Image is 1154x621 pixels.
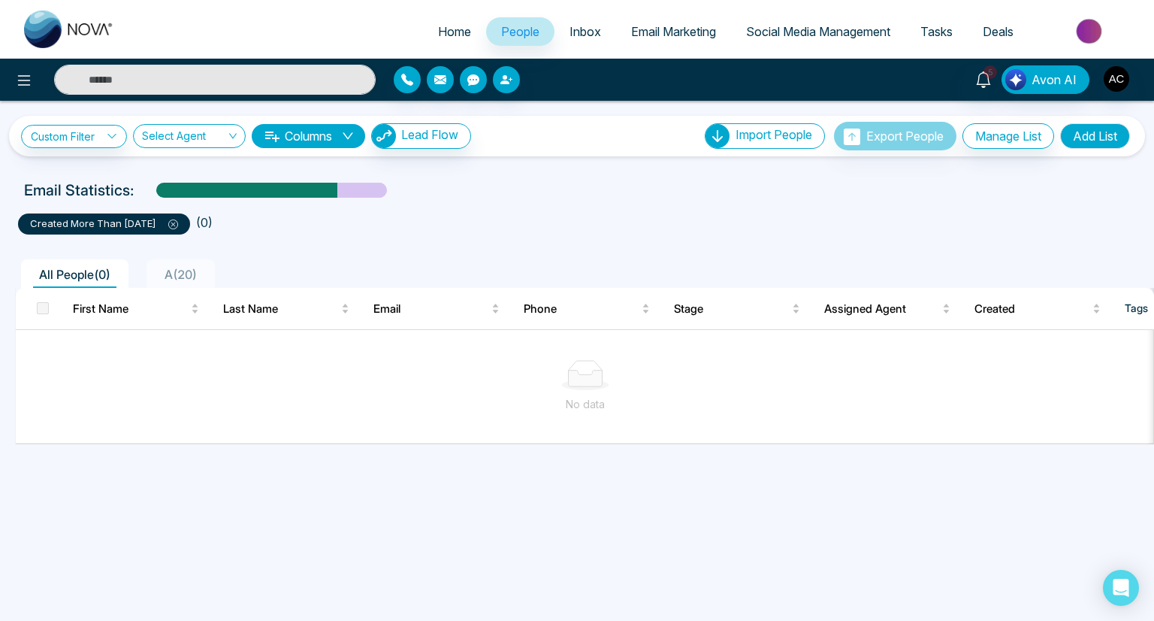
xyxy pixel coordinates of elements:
button: Add List [1060,123,1130,149]
img: Lead Flow [372,124,396,148]
div: Open Intercom Messenger [1103,570,1139,606]
li: ( 0 ) [196,214,213,232]
span: People [501,24,539,39]
th: First Name [61,288,211,330]
span: First Name [73,300,188,318]
img: Market-place.gif [1036,14,1145,48]
img: Lead Flow [1005,69,1026,90]
span: Stage [674,300,789,318]
th: Stage [662,288,812,330]
a: Deals [968,17,1029,46]
p: created more than [DATE] [30,217,178,232]
a: Email Marketing [616,17,731,46]
img: Nova CRM Logo [24,11,114,48]
img: User Avatar [1104,66,1129,92]
span: Avon AI [1032,71,1077,89]
span: Social Media Management [746,24,890,39]
a: Social Media Management [731,17,905,46]
span: Assigned Agent [824,300,939,318]
span: Deals [983,24,1014,39]
span: Export People [866,129,944,144]
th: Assigned Agent [812,288,962,330]
span: Phone [524,300,639,318]
a: 5 [965,65,1001,92]
button: Lead Flow [371,123,471,149]
a: Tasks [905,17,968,46]
span: Import People [736,127,812,142]
button: Export People [834,122,956,150]
th: Last Name [211,288,361,330]
a: People [486,17,554,46]
span: All People ( 0 ) [33,267,116,282]
div: No data [28,396,1143,413]
th: Phone [512,288,662,330]
span: Inbox [569,24,601,39]
a: Custom Filter [21,125,127,148]
span: 5 [983,65,997,79]
a: Home [423,17,486,46]
a: Inbox [554,17,616,46]
span: Home [438,24,471,39]
a: Lead FlowLead Flow [365,123,471,149]
span: Email Marketing [631,24,716,39]
button: Columnsdown [252,124,365,148]
span: A ( 20 ) [159,267,203,282]
span: Tasks [920,24,953,39]
th: Created [962,288,1113,330]
button: Avon AI [1001,65,1089,94]
span: Lead Flow [401,127,458,142]
span: down [342,130,354,142]
p: Email Statistics: [24,179,134,201]
button: Manage List [962,123,1054,149]
span: Created [974,300,1089,318]
span: Last Name [223,300,338,318]
span: Email [373,300,488,318]
th: Email [361,288,512,330]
